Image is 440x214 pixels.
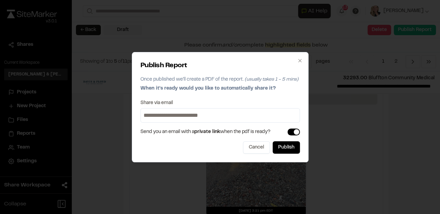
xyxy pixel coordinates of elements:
p: Once published we'll create a PDF of the report. [140,76,300,83]
span: private link [194,130,220,134]
span: When it's ready would you like to automatically share it? [140,86,276,91]
span: Send you an email with a when the pdf is ready? [140,128,271,136]
button: Publish [273,141,300,154]
button: Cancel [243,141,270,154]
label: Share via email [140,101,173,105]
h2: Publish Report [140,61,300,71]
span: (usually takes 1 - 5 mins) [245,78,299,82]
